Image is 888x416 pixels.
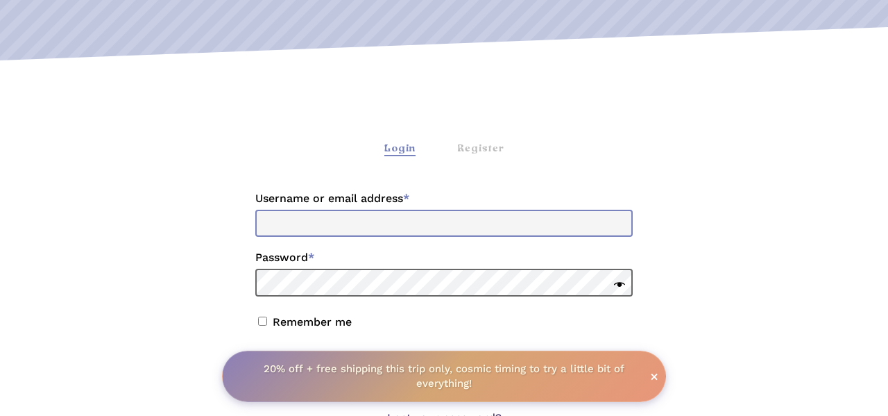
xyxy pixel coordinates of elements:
div: Login [384,142,416,156]
div: Register [457,142,504,156]
label: Password [255,247,633,269]
strong: 20% off + free shipping this trip only, cosmic timing to try a little bit of everything! [264,363,624,390]
span: × [650,369,658,383]
label: Remember me [273,315,352,328]
label: Username or email address [255,188,633,210]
